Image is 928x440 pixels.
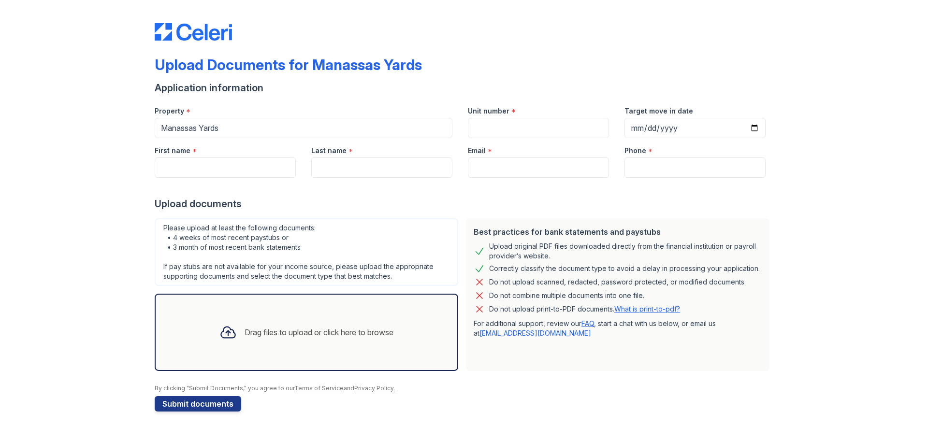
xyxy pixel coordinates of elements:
[489,304,680,314] p: Do not upload print-to-PDF documents.
[294,384,344,392] a: Terms of Service
[474,226,762,238] div: Best practices for bank statements and paystubs
[479,329,591,337] a: [EMAIL_ADDRESS][DOMAIN_NAME]
[887,401,918,430] iframe: chat widget
[311,146,347,156] label: Last name
[474,319,762,338] p: For additional support, review our , start a chat with us below, or email us at
[624,146,646,156] label: Phone
[489,263,760,274] div: Correctly classify the document type to avoid a delay in processing your application.
[155,384,773,392] div: By clicking "Submit Documents," you agree to our and
[489,290,644,301] div: Do not combine multiple documents into one file.
[155,218,458,286] div: Please upload at least the following documents: • 4 weeks of most recent paystubs or • 3 month of...
[155,106,184,116] label: Property
[624,106,693,116] label: Target move in date
[155,56,422,73] div: Upload Documents for Manassas Yards
[468,106,509,116] label: Unit number
[245,326,393,338] div: Drag files to upload or click here to browse
[468,146,486,156] label: Email
[354,384,395,392] a: Privacy Policy.
[155,23,232,41] img: CE_Logo_Blue-a8612792a0a2168367f1c8372b55b34899dd931a85d93a1a3d3e32e68fde9ad4.png
[155,146,190,156] label: First name
[155,396,241,412] button: Submit documents
[614,305,680,313] a: What is print-to-pdf?
[489,276,746,288] div: Do not upload scanned, redacted, password protected, or modified documents.
[581,319,594,327] a: FAQ
[155,81,773,95] div: Application information
[155,197,773,211] div: Upload documents
[489,241,762,261] div: Upload original PDF files downloaded directly from the financial institution or payroll provider’...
